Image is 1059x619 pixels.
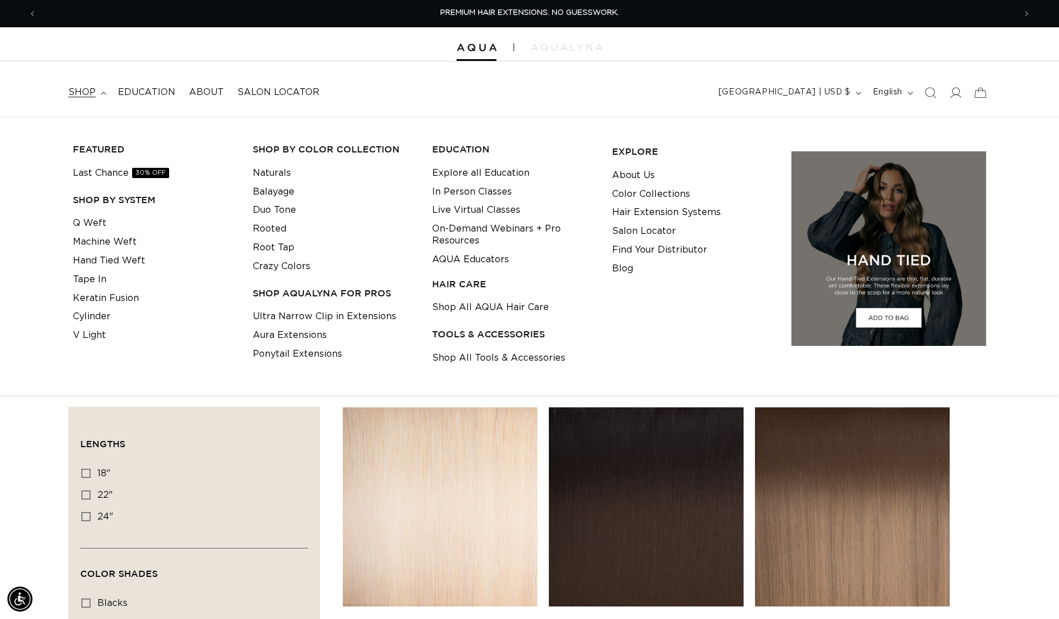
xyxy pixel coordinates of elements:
a: Hair Extension Systems [612,203,721,222]
a: Ponytail Extensions [253,345,342,364]
span: Lengths [80,439,125,449]
a: Explore all Education [432,164,529,183]
button: Next announcement [1014,3,1039,24]
a: AQUA Educators [432,250,509,269]
iframe: Chat Widget [1002,564,1059,619]
button: Previous announcement [20,3,45,24]
h3: HAIR CARE [432,278,594,290]
span: About [189,86,224,98]
a: Ultra Narrow Clip in Extensions [253,307,396,326]
summary: Lengths (0 selected) [80,419,308,460]
span: PREMIUM HAIR EXTENSIONS. NO GUESSWORK. [440,9,619,16]
summary: shop [61,80,111,105]
a: Machine Weft [73,233,137,251]
h3: TOOLS & ACCESSORIES [432,328,594,340]
summary: Color Shades (0 selected) [80,548,308,589]
a: Q Weft [73,214,106,233]
span: blacks [97,599,128,608]
a: Tape In [73,270,106,289]
a: Salon Locator [612,222,676,241]
span: 24" [97,512,113,521]
a: Rooted [253,220,286,238]
a: Naturals [253,164,291,183]
a: On-Demand Webinars + Pro Resources [432,220,594,250]
a: Color Collections [612,185,690,204]
a: Find Your Distributor [612,241,707,259]
a: Blog [612,259,633,278]
a: In Person Classes [432,183,512,201]
a: Salon Locator [231,80,326,105]
a: Balayage [253,183,294,201]
span: 18" [97,469,110,478]
a: Education [111,80,182,105]
a: Duo Tone [253,201,296,220]
img: Aqua Hair Extensions [457,44,496,52]
a: Aura Extensions [253,326,327,345]
a: Cylinder [73,307,110,326]
a: About [182,80,231,105]
summary: Search [918,80,943,105]
a: Root Tap [253,238,294,257]
h3: SHOP BY SYSTEM [73,194,235,206]
h3: EXPLORE [612,146,774,158]
span: Color Shades [80,568,158,579]
span: Education [118,86,175,98]
a: Last Chance30% OFF [73,164,169,183]
a: Keratin Fusion [73,289,139,308]
a: Shop All Tools & Accessories [432,349,565,368]
span: [GEOGRAPHIC_DATA] | USD $ [719,86,851,98]
a: Shop All AQUA Hair Care [432,298,549,317]
a: Crazy Colors [253,257,310,276]
a: Hand Tied Weft [73,251,145,270]
span: Salon Locator [237,86,319,98]
a: Live Virtual Classes [432,201,520,220]
h3: Shop by Color Collection [253,143,415,155]
h3: FEATURED [73,143,235,155]
button: English [866,82,918,104]
h3: EDUCATION [432,143,594,155]
span: English [873,86,902,98]
img: aqualyna.com [531,44,602,51]
div: Accessibility Menu [7,587,32,612]
span: 30% OFF [132,168,169,178]
a: V Light [73,326,106,345]
h3: Shop AquaLyna for Pros [253,287,415,299]
span: 22" [97,490,113,500]
span: shop [68,86,96,98]
button: [GEOGRAPHIC_DATA] | USD $ [712,82,866,104]
a: About Us [612,166,655,185]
